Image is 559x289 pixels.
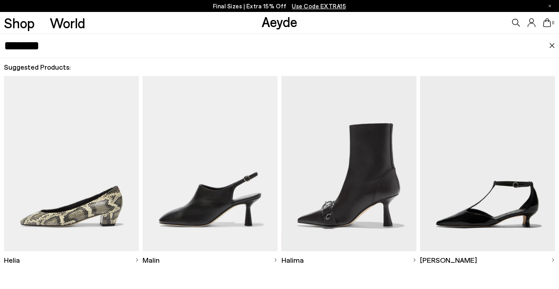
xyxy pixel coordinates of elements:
[143,255,160,265] span: Malin
[412,258,416,262] img: svg%3E
[4,255,20,265] span: Helia
[4,62,555,72] h2: Suggested Products:
[420,251,555,269] a: [PERSON_NAME]
[50,16,85,30] a: World
[551,21,555,25] span: 0
[420,76,555,251] img: Descriptive text
[135,258,139,262] img: svg%3E
[281,76,416,251] img: Descriptive text
[549,43,555,49] img: close.svg
[4,76,139,251] img: Descriptive text
[213,1,346,11] p: Final Sizes | Extra 15% Off
[4,251,139,269] a: Helia
[281,251,416,269] a: Halima
[420,255,477,265] span: [PERSON_NAME]
[4,16,35,30] a: Shop
[274,258,278,262] img: svg%3E
[543,18,551,27] a: 0
[262,13,297,30] a: Aeyde
[143,76,278,251] img: Descriptive text
[551,258,555,262] img: svg%3E
[292,2,346,10] span: Navigate to /collections/ss25-final-sizes
[281,255,304,265] span: Halima
[143,251,278,269] a: Malin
